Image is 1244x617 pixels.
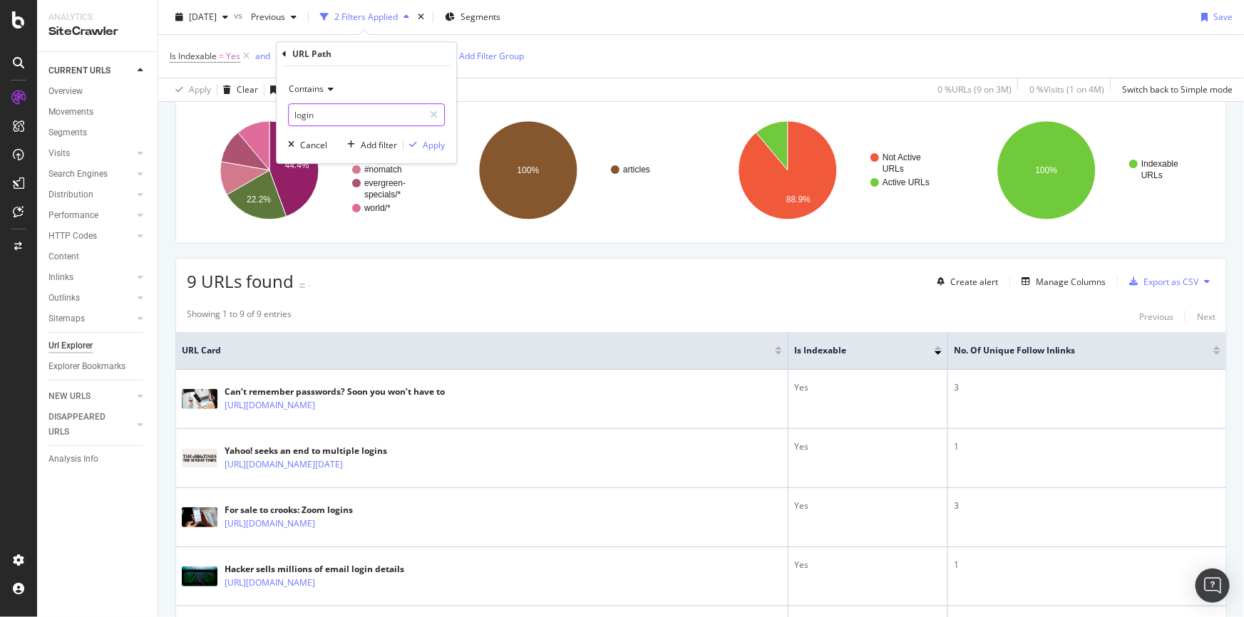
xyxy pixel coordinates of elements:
[48,338,93,353] div: Url Explorer
[446,108,695,232] svg: A chart.
[883,152,921,162] text: Not Active
[1196,6,1233,28] button: Save
[48,84,83,99] div: Overview
[234,9,245,21] span: vs
[794,381,941,394] div: Yes
[48,146,70,161] div: Visits
[264,78,302,101] button: Save
[182,449,217,467] img: main image
[48,11,146,24] div: Analytics
[883,164,904,174] text: URLs
[518,165,540,175] text: 100%
[364,203,391,213] text: world/*
[255,50,270,62] div: and
[187,308,292,325] div: Showing 1 to 9 of 9 entries
[48,167,133,182] a: Search Engines
[170,6,234,28] button: [DATE]
[623,165,650,175] text: articles
[48,359,148,374] a: Explorer Bookmarks
[187,269,294,293] span: 9 URLs found
[1116,78,1233,101] button: Switch back to Simple mode
[1139,308,1173,325] button: Previous
[48,63,110,78] div: CURRENT URLS
[48,410,120,440] div: DISAPPEARED URLS
[48,291,80,306] div: Outlinks
[48,410,133,440] a: DISAPPEARED URLS
[48,208,98,223] div: Performance
[1029,83,1104,95] div: 0 % Visits ( 1 on 4M )
[300,139,327,151] div: Cancel
[225,398,315,413] a: [URL][DOMAIN_NAME]
[247,195,271,204] text: 22.2%
[1213,11,1233,23] div: Save
[1143,276,1198,288] div: Export as CSV
[314,6,415,28] button: 2 Filters Applied
[794,559,941,571] div: Yes
[48,389,133,404] a: NEW URLS
[48,84,148,99] a: Overview
[189,83,211,95] div: Apply
[226,46,240,66] span: Yes
[48,125,148,140] a: Segments
[48,187,133,202] a: Distribution
[48,63,133,78] a: CURRENT URLS
[48,249,148,264] a: Content
[48,125,87,140] div: Segments
[48,229,97,244] div: HTTP Codes
[954,344,1192,357] span: No. of Unique Follow Inlinks
[48,452,98,467] div: Analysis Info
[187,108,436,232] svg: A chart.
[48,338,148,353] a: Url Explorer
[48,229,133,244] a: HTTP Codes
[182,344,771,357] span: URL Card
[954,440,1220,453] div: 1
[48,291,133,306] a: Outlinks
[931,270,998,293] button: Create alert
[225,445,405,457] div: Yahoo! seeks an end to multiple logins
[1197,308,1215,325] button: Next
[285,160,309,170] text: 44.4%
[170,50,217,62] span: Is Indexable
[48,270,133,285] a: Inlinks
[883,177,930,187] text: Active URLs
[225,385,445,398] div: Can’t remember passwords? Soon you won’t have to
[364,190,401,199] text: specials/*
[1197,311,1215,323] div: Next
[364,178,406,188] text: evergreen-
[48,452,148,467] a: Analysis Info
[225,576,315,590] a: [URL][DOMAIN_NAME]
[48,311,85,326] div: Sitemaps
[189,11,217,23] span: 2025 Sep. 19th
[461,11,500,23] span: Segments
[48,249,79,264] div: Content
[182,389,217,409] img: main image
[950,276,998,288] div: Create alert
[225,517,315,531] a: [URL][DOMAIN_NAME]
[245,11,285,23] span: Previous
[48,24,146,40] div: SiteCrawler
[1139,311,1173,323] div: Previous
[299,284,305,288] img: Equal
[170,78,211,101] button: Apply
[794,440,941,453] div: Yes
[308,279,311,291] div: -
[182,507,217,527] img: main image
[423,139,445,151] div: Apply
[415,10,427,24] div: times
[794,344,913,357] span: Is Indexable
[705,108,955,232] svg: A chart.
[48,187,93,202] div: Distribution
[1016,273,1106,290] button: Manage Columns
[1196,569,1230,603] div: Open Intercom Messenger
[225,504,377,517] div: For sale to crooks: Zoom logins
[1035,165,1057,175] text: 100%
[794,499,941,512] div: Yes
[217,78,258,101] button: Clear
[48,311,133,326] a: Sitemaps
[48,359,125,374] div: Explorer Bookmarks
[361,139,397,151] div: Add filter
[1124,270,1198,293] button: Export as CSV
[403,138,445,152] button: Apply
